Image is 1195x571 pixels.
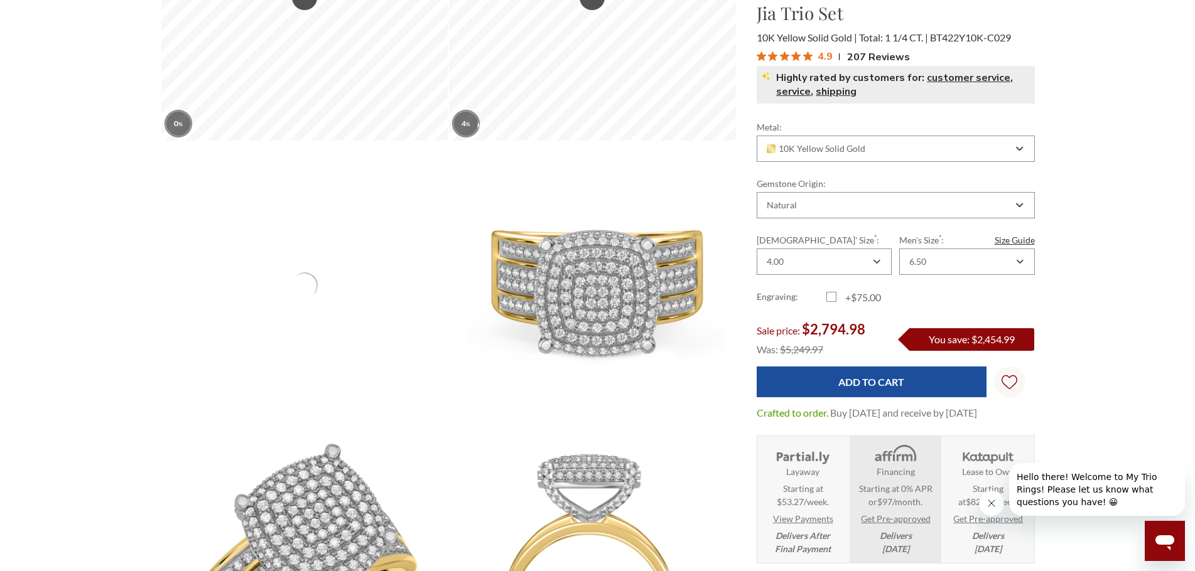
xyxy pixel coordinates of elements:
span: $82.42/week [966,496,1016,507]
label: Men's Size : [899,233,1034,247]
strong: Lease to Own [962,465,1014,478]
span: $2,794.98 [802,321,865,338]
dt: Crafted to order. [757,405,828,420]
label: Engraving: [757,290,826,305]
a: View Payments [773,512,833,525]
a: Size Guide [995,233,1035,247]
a: Wish Lists [994,366,1025,398]
span: 207 Reviews [847,47,910,66]
strong: Layaway [786,465,819,478]
span: 10K Yellow Solid Gold [767,144,866,154]
div: Natural [767,200,797,210]
strong: Financing [877,465,915,478]
span: customer service [927,71,1010,85]
span: $97 [877,496,892,507]
div: 4.00 [767,257,784,267]
em: Delivers [880,529,912,555]
span: , [811,85,813,99]
img: Photo of Jia 1 1/4 ct tw. Diamond Cushion Cluster Trio Set 10K Yellow Gold [BT422YE-C029] [449,142,736,429]
label: +$75.00 [826,290,896,305]
div: Combobox [757,192,1035,218]
span: Starting at . [946,482,1030,508]
div: Combobox [899,248,1034,275]
span: , [1010,71,1013,85]
span: [DATE] [882,543,909,554]
span: 4.9 [818,48,833,63]
iframe: Button to launch messaging window [1145,521,1185,561]
div: Combobox [757,136,1035,162]
iframe: Close message [979,491,1004,516]
button: Rated 4.9 out of 5 stars from 207 reviews. Jump to reviews. [757,47,910,66]
a: Get Pre-approved [861,512,931,525]
input: Add to Cart [757,366,987,397]
iframe: Message from company [1009,463,1185,516]
span: Sale price: [757,324,800,336]
span: BT422Y10K-C029 [930,31,1011,43]
span: $5,249.97 [780,343,823,355]
img: Affirm [866,444,924,465]
dd: Buy [DATE] and receive by [DATE] [830,405,977,420]
em: Delivers After Final Payment [775,529,831,555]
span: [DATE] [975,543,1002,554]
span: Starting at 0% APR or /month. [853,482,937,508]
div: 6.50 [909,257,926,267]
label: Gemstone Origin: [757,177,1035,190]
img: Katapult [959,444,1017,465]
li: Katapult [943,436,1034,563]
a: Get Pre-approved [953,512,1023,525]
span: service [776,85,811,99]
span: Total: 1 1/4 CT. [859,31,928,43]
img: Layaway [774,444,832,465]
label: Metal: [757,120,1035,134]
svg: Wish Lists [1002,335,1017,429]
span: shipping [816,85,857,99]
em: Delivers [972,529,1004,555]
span: Highly rated by customers for: [776,71,924,85]
label: [DEMOGRAPHIC_DATA]' Size : [757,233,892,247]
li: Layaway [757,436,848,563]
span: Highly rated by customers for: [776,71,1029,99]
span: You save: $2,454.99 [929,333,1015,345]
span: Starting at $53.27/week. [777,482,829,508]
span: Was: [757,343,778,355]
li: Affirm [850,436,941,563]
span: 10K Yellow Solid Gold [757,31,857,43]
div: Combobox [757,248,892,275]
